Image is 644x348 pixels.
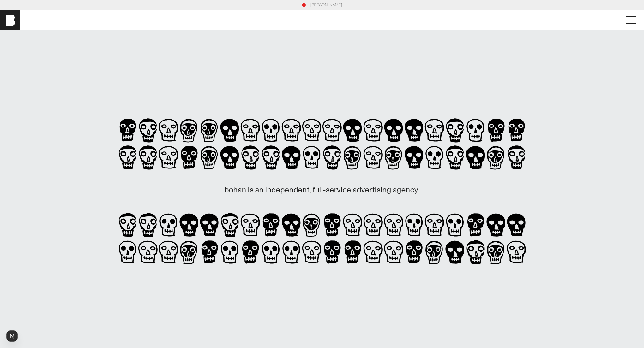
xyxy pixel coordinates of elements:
[238,186,242,194] span: a
[330,186,334,194] span: e
[307,186,310,194] span: t
[387,186,391,194] span: g
[382,186,387,194] span: n
[347,186,351,194] span: e
[326,186,330,194] span: s
[343,186,347,194] span: c
[315,186,319,194] span: u
[319,186,321,194] span: l
[267,186,272,194] span: n
[289,186,294,194] span: n
[357,186,361,194] span: d
[285,186,289,194] span: e
[341,186,343,194] span: i
[272,186,276,194] span: d
[310,2,342,8] a: [PERSON_NAME]
[276,186,280,194] span: e
[248,186,250,194] span: i
[406,186,410,194] span: n
[265,186,267,194] span: i
[323,186,326,194] span: -
[418,186,420,194] span: .
[321,186,323,194] span: l
[361,186,365,194] span: v
[280,186,285,194] span: p
[334,186,337,194] span: r
[303,186,307,194] span: n
[353,186,357,194] span: a
[337,186,341,194] span: v
[242,186,246,194] span: n
[229,186,233,194] span: o
[401,186,406,194] span: e
[414,186,418,194] span: y
[377,186,381,194] span: s
[310,186,311,194] span: ,
[365,186,370,194] span: e
[375,186,377,194] span: i
[370,186,372,194] span: r
[372,186,375,194] span: t
[250,186,254,194] span: s
[225,186,229,194] span: b
[397,186,401,194] span: g
[255,186,259,194] span: a
[233,186,238,194] span: h
[294,186,298,194] span: d
[381,186,382,194] span: i
[298,186,303,194] span: e
[313,186,315,194] span: f
[393,186,397,194] span: a
[410,186,414,194] span: c
[259,186,264,194] span: n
